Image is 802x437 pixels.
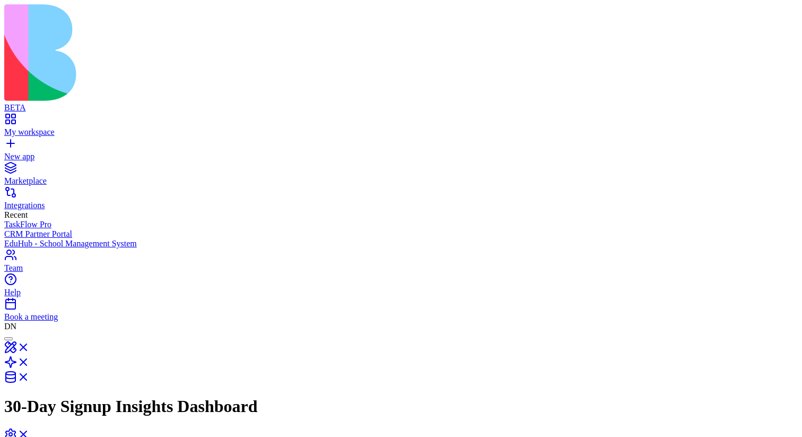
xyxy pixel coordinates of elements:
div: Marketplace [4,176,798,186]
a: Marketplace [4,167,798,186]
h1: 30-Day Signup Insights Dashboard [4,397,798,416]
div: My workspace [4,127,798,137]
span: Recent [4,210,28,219]
a: Integrations [4,191,798,210]
a: CRM Partner Portal [4,229,798,239]
a: Help [4,278,798,297]
div: Team [4,263,798,273]
img: logo [4,4,431,101]
a: TaskFlow Pro [4,220,798,229]
a: Team [4,254,798,273]
a: Book a meeting [4,303,798,322]
div: Integrations [4,201,798,210]
div: Help [4,288,798,297]
div: BETA [4,103,798,113]
div: Book a meeting [4,312,798,322]
a: BETA [4,93,798,113]
div: New app [4,152,798,161]
a: New app [4,142,798,161]
a: My workspace [4,118,798,137]
span: DN [4,322,16,331]
a: EduHub - School Management System [4,239,798,249]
